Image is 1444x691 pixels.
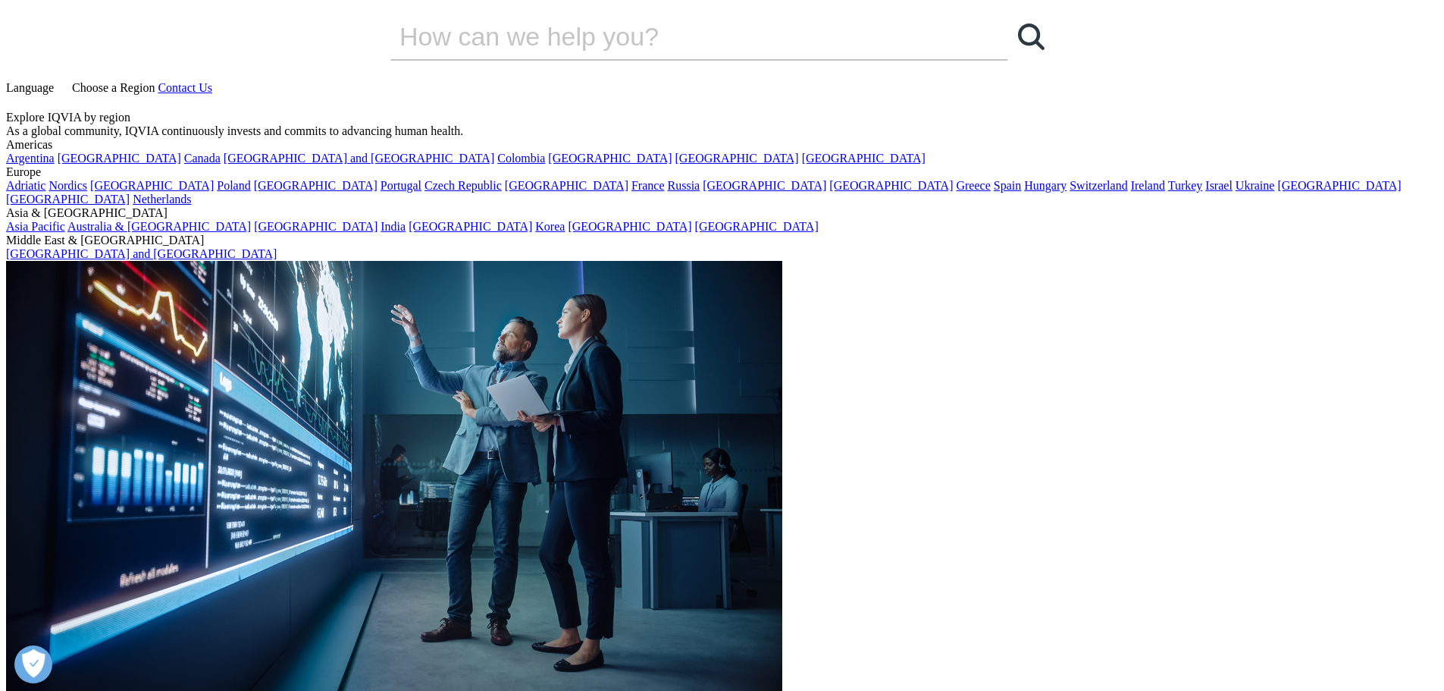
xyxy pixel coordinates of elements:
div: Asia & [GEOGRAPHIC_DATA] [6,206,1438,220]
a: [GEOGRAPHIC_DATA] [829,179,953,192]
a: [GEOGRAPHIC_DATA] [90,179,214,192]
div: As a global community, IQVIA continuously invests and commits to advancing human health. [6,124,1438,138]
a: [GEOGRAPHIC_DATA] [409,220,532,233]
a: [GEOGRAPHIC_DATA] [254,220,377,233]
a: [GEOGRAPHIC_DATA] [695,220,819,233]
svg: Search [1018,24,1045,50]
a: Ireland [1131,179,1165,192]
a: Australia & [GEOGRAPHIC_DATA] [67,220,251,233]
a: Switzerland [1070,179,1127,192]
span: Choose a Region [72,81,155,94]
a: Canada [184,152,221,165]
a: Colombia [497,152,545,165]
div: Middle East & [GEOGRAPHIC_DATA] [6,234,1438,247]
a: Russia [668,179,700,192]
a: [GEOGRAPHIC_DATA] and [GEOGRAPHIC_DATA] [224,152,494,165]
a: Turkey [1168,179,1203,192]
a: Adriatic [6,179,45,192]
a: [GEOGRAPHIC_DATA] [802,152,926,165]
span: Language [6,81,54,94]
a: [GEOGRAPHIC_DATA] [675,152,799,165]
a: [GEOGRAPHIC_DATA] [6,193,130,206]
a: Czech Republic [424,179,502,192]
button: Open Preferences [14,645,52,683]
a: Israel [1205,179,1233,192]
a: India [381,220,406,233]
a: Ukraine [1236,179,1275,192]
a: Greece [956,179,990,192]
input: Search [390,14,965,59]
a: [GEOGRAPHIC_DATA] [254,179,377,192]
a: [GEOGRAPHIC_DATA] [568,220,691,233]
a: [GEOGRAPHIC_DATA] [1277,179,1401,192]
a: France [631,179,665,192]
a: Poland [217,179,250,192]
a: [GEOGRAPHIC_DATA] [505,179,628,192]
a: [GEOGRAPHIC_DATA] [703,179,826,192]
div: Americas [6,138,1438,152]
a: Search [1008,14,1054,59]
a: [GEOGRAPHIC_DATA] and [GEOGRAPHIC_DATA] [6,247,277,260]
a: Hungary [1024,179,1067,192]
a: Argentina [6,152,55,165]
a: Netherlands [133,193,191,206]
a: Asia Pacific [6,220,65,233]
a: [GEOGRAPHIC_DATA] [548,152,672,165]
a: Portugal [381,179,421,192]
div: Explore IQVIA by region [6,111,1438,124]
div: Europe [6,165,1438,179]
a: Contact Us [158,81,212,94]
a: [GEOGRAPHIC_DATA] [58,152,181,165]
a: Korea [535,220,565,233]
a: Nordics [49,179,87,192]
a: Spain [994,179,1021,192]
